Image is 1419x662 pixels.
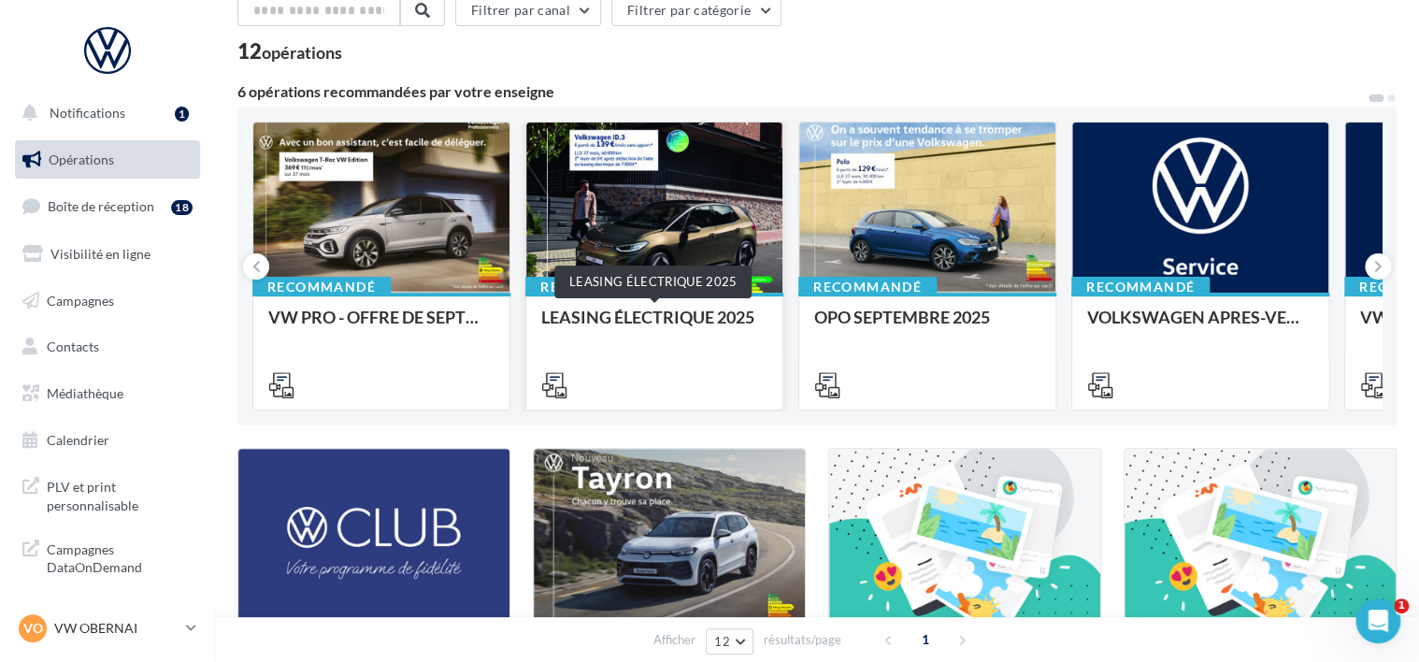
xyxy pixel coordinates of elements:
[554,266,752,298] div: LEASING ÉLECTRIQUE 2025
[11,94,196,133] button: Notifications 1
[171,200,193,215] div: 18
[50,246,150,262] span: Visibilité en ligne
[525,277,664,297] div: Recommandé
[50,105,125,121] span: Notifications
[541,308,767,345] div: LEASING ÉLECTRIQUE 2025
[15,611,200,646] a: VO VW OBERNAI
[237,84,1367,99] div: 6 opérations recommandées par votre enseigne
[714,634,730,649] span: 12
[1355,598,1400,643] iframe: Intercom live chat
[47,338,99,354] span: Contacts
[11,529,204,584] a: Campagnes DataOnDemand
[814,308,1040,345] div: OPO SEPTEMBRE 2025
[252,277,391,297] div: Recommandé
[798,277,937,297] div: Recommandé
[54,619,179,638] p: VW OBERNAI
[49,151,114,167] span: Opérations
[11,421,204,460] a: Calendrier
[262,44,342,61] div: opérations
[11,327,204,367] a: Contacts
[47,432,109,448] span: Calendrier
[268,308,494,345] div: VW PRO - OFFRE DE SEPTEMBRE 25
[910,625,940,655] span: 1
[47,292,114,308] span: Campagnes
[11,374,204,413] a: Médiathèque
[47,474,193,514] span: PLV et print personnalisable
[1071,277,1210,297] div: Recommandé
[237,41,342,62] div: 12
[706,628,753,655] button: 12
[11,281,204,321] a: Campagnes
[47,385,123,401] span: Médiathèque
[11,467,204,522] a: PLV et print personnalisable
[47,537,193,577] span: Campagnes DataOnDemand
[11,235,204,274] a: Visibilité en ligne
[653,631,695,649] span: Afficher
[175,107,189,122] div: 1
[23,619,43,638] span: VO
[764,631,841,649] span: résultats/page
[48,198,154,214] span: Boîte de réception
[11,140,204,180] a: Opérations
[1087,308,1313,345] div: VOLKSWAGEN APRES-VENTE
[1394,598,1409,613] span: 1
[11,186,204,226] a: Boîte de réception18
